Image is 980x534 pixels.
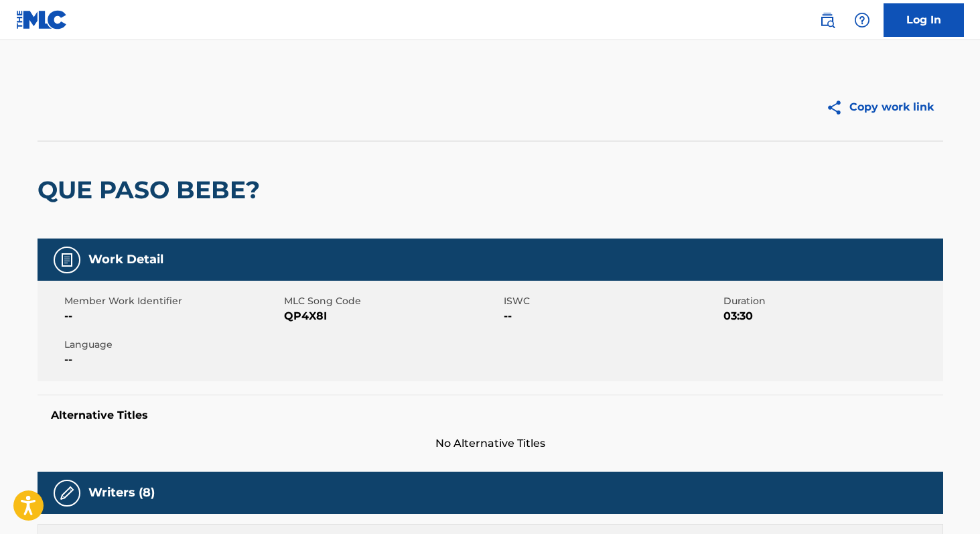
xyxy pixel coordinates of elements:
[849,7,876,34] div: Help
[723,308,940,324] span: 03:30
[64,308,281,324] span: --
[64,338,281,352] span: Language
[817,90,943,124] button: Copy work link
[284,294,500,308] span: MLC Song Code
[59,485,75,501] img: Writers
[38,175,267,205] h2: QUE PASO BEBE?
[723,294,940,308] span: Duration
[504,308,720,324] span: --
[819,12,835,28] img: search
[88,252,163,267] h5: Work Detail
[51,409,930,422] h5: Alternative Titles
[884,3,964,37] a: Log In
[814,7,841,34] a: Public Search
[854,12,870,28] img: help
[88,485,155,500] h5: Writers (8)
[64,352,281,368] span: --
[284,308,500,324] span: QP4X8I
[38,436,943,452] span: No Alternative Titles
[64,294,281,308] span: Member Work Identifier
[826,99,849,116] img: Copy work link
[504,294,720,308] span: ISWC
[59,252,75,268] img: Work Detail
[16,10,68,29] img: MLC Logo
